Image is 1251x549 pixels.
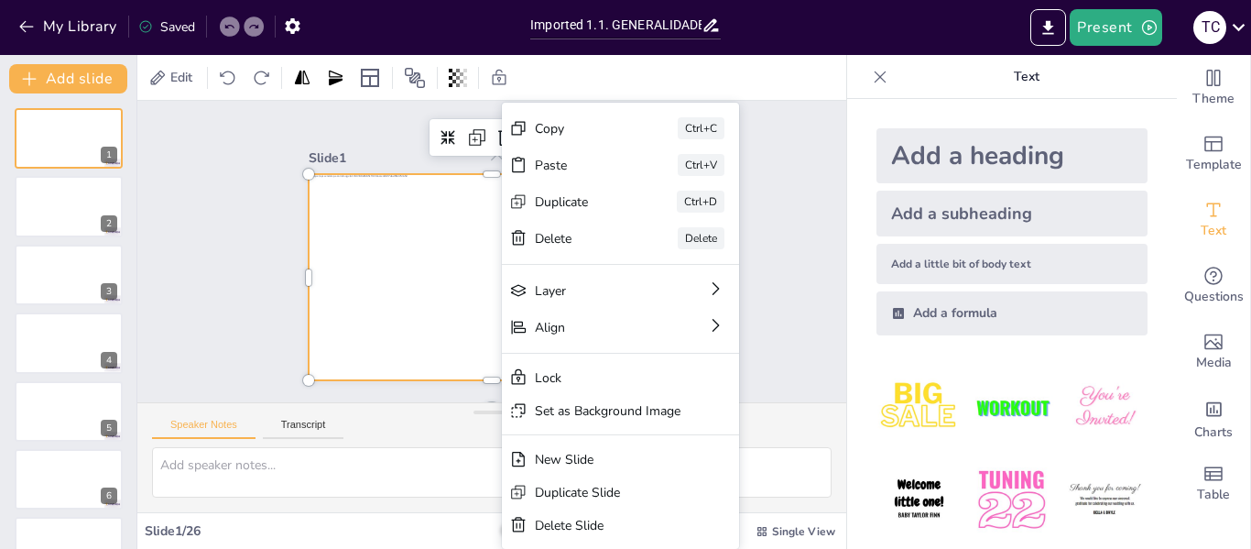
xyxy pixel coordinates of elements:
[969,457,1054,543] img: 5.jpeg
[1193,11,1226,44] div: T C
[14,12,125,41] button: My Library
[1177,319,1250,385] div: Add images, graphics, shapes or video
[1177,55,1250,121] div: Change the overall theme
[15,108,123,169] div: 1
[876,128,1148,183] div: Add a heading
[876,191,1148,236] div: Add a subheading
[1177,187,1250,253] div: Add text boxes
[876,244,1148,284] div: Add a little bit of body text
[969,365,1054,450] img: 2.jpeg
[697,522,741,540] div: 21 %
[404,67,426,89] span: Position
[815,218,862,240] div: Ctrl+C
[1186,155,1242,175] span: Template
[167,69,196,86] span: Edit
[15,313,123,373] div: 4
[876,457,962,543] img: 4.jpeg
[138,18,195,36] div: Saved
[530,12,702,38] input: Insert title
[876,365,962,450] img: 1.jpeg
[1196,353,1232,373] span: Media
[772,524,835,539] span: Single View
[263,419,344,439] button: Transcript
[9,64,127,93] button: Add slide
[101,147,117,163] div: 1
[15,176,123,236] div: 2
[672,258,764,275] div: Paste
[1177,451,1250,517] div: Add a table
[101,488,117,504] div: 6
[145,522,503,540] div: Slide 1 / 26
[309,149,477,167] div: Slide 1
[815,328,862,350] div: Delete
[1070,9,1161,46] button: Present
[101,215,117,232] div: 2
[672,221,764,238] div: Copy
[15,245,123,305] div: 3
[876,291,1148,335] div: Add a formula
[815,255,862,277] div: Ctrl+V
[355,63,385,93] div: Layout
[1062,365,1148,450] img: 3.jpeg
[814,291,862,313] div: Ctrl+D
[672,294,763,312] div: Duplicate
[1177,121,1250,187] div: Add ready made slides
[1201,221,1226,241] span: Text
[1062,457,1148,543] img: 6.jpeg
[15,449,123,510] div: 6
[1177,253,1250,319] div: Get real-time input from your audience
[1192,89,1235,109] span: Theme
[15,381,123,442] div: 5
[1193,9,1226,46] button: T C
[152,419,256,439] button: Speaker Notes
[672,383,792,401] div: Layer
[101,283,117,300] div: 3
[101,420,117,436] div: 5
[1177,385,1250,451] div: Add charts and graphs
[101,352,117,368] div: 4
[1194,423,1233,443] span: Charts
[1197,485,1230,505] span: Table
[672,331,764,348] div: Delete
[1030,9,1066,46] button: Export to PowerPoint
[1184,287,1244,307] span: Questions
[895,55,1159,99] p: Text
